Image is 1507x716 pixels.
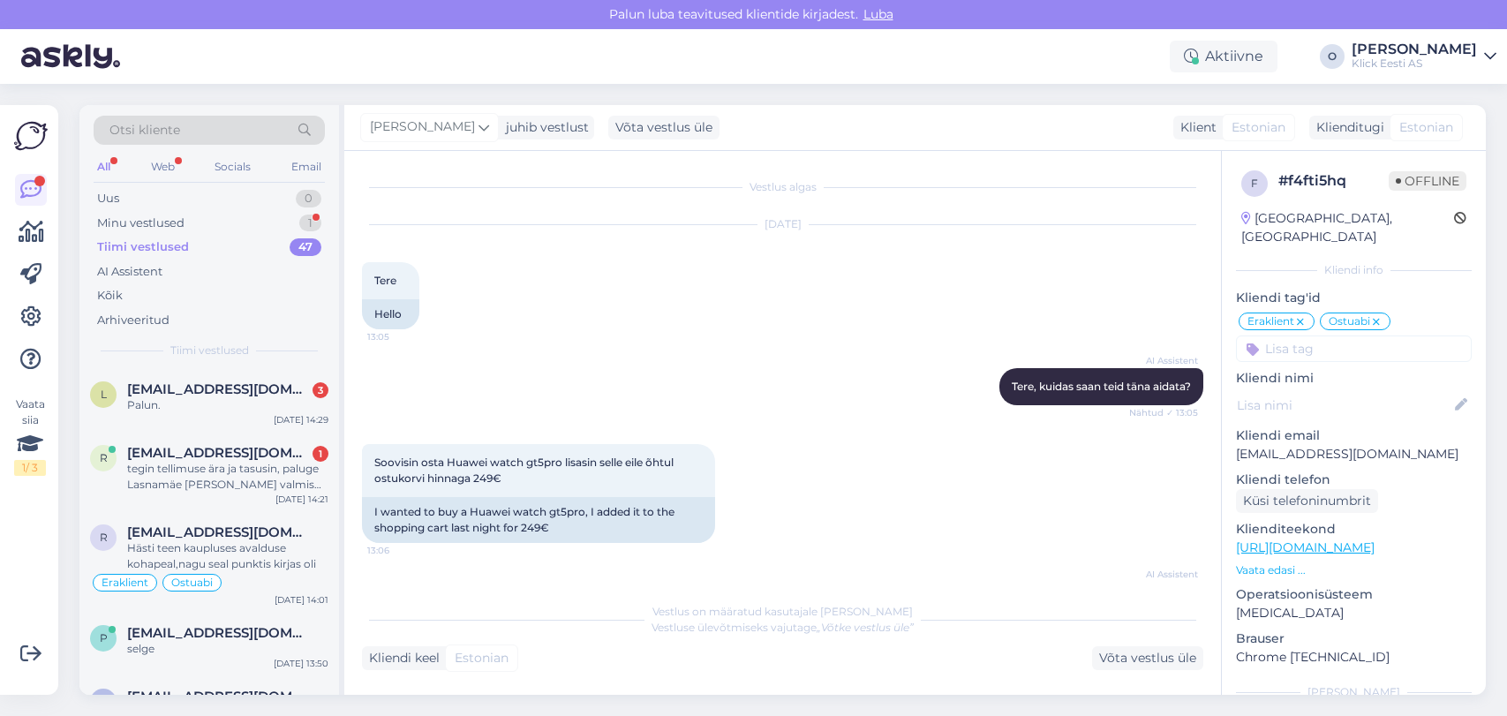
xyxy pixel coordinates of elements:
div: Klienditugi [1309,118,1384,137]
p: [EMAIL_ADDRESS][DOMAIN_NAME] [1236,445,1472,464]
p: Brauser [1236,629,1472,648]
p: Operatsioonisüsteem [1236,585,1472,604]
span: Tere [374,274,396,287]
span: Soovisin osta Huawei watch gt5pro lisasin selle eile õhtul ostukorvi hinnaga 249€ [374,456,676,485]
p: Klienditeekond [1236,520,1472,539]
p: Chrome [TECHNICAL_ID] [1236,648,1472,667]
span: Estonian [1232,118,1285,137]
p: Kliendi email [1236,426,1472,445]
div: Klick Eesti AS [1352,57,1477,71]
span: Estonian [1399,118,1453,137]
p: Kliendi nimi [1236,369,1472,388]
div: Kõik [97,287,123,305]
span: [PERSON_NAME] [370,117,475,137]
div: Hästi teen kaupluses avalduse kohapeal,nagu seal punktis kirjas oli [127,540,328,572]
span: Estonian [455,649,509,667]
div: Klient [1173,118,1217,137]
p: [MEDICAL_DATA] [1236,604,1472,622]
div: tegin tellimuse ära ja tasusin, paluge Lasnamäe [PERSON_NAME] valmis panna. [127,461,328,493]
div: AI Assistent [97,263,162,281]
div: Vaata siia [14,396,46,476]
div: Küsi telefoninumbrit [1236,489,1378,513]
span: lauscarmen22@gmail.com [127,381,311,397]
div: O [1320,44,1345,69]
i: „Võtke vestlus üle” [817,621,914,634]
div: [PERSON_NAME] [1236,684,1472,700]
span: AI Assistent [1132,568,1198,581]
span: Vestlus on määratud kasutajale [PERSON_NAME] [652,605,913,618]
span: Nähtud ✓ 13:05 [1129,406,1198,419]
div: Minu vestlused [97,215,185,232]
div: Hello [362,299,419,329]
div: [DATE] 14:01 [275,593,328,607]
input: Lisa tag [1236,335,1472,362]
input: Lisa nimi [1237,396,1451,415]
span: l [101,388,107,401]
div: Socials [211,155,254,178]
div: Kliendi keel [362,649,440,667]
span: heinsaluilona@gmail.com [127,689,311,705]
div: [DATE] [362,216,1203,232]
div: 0 [296,190,321,207]
span: rasmus.arumae@gmail.com [127,445,311,461]
span: pspaulsuur@gmail.com [127,625,311,641]
div: Web [147,155,178,178]
div: Võta vestlus üle [608,116,720,139]
div: Arhiveeritud [97,312,170,329]
div: 47 [290,238,321,256]
span: raunoldo@gmail.com [127,524,311,540]
span: Otsi kliente [109,121,180,139]
span: Ostuabi [171,577,213,588]
div: [DATE] 14:21 [275,493,328,506]
span: r [100,531,108,544]
span: Tere, kuidas saan teid täna aidata? [1012,380,1191,393]
span: Vestluse ülevõtmiseks vajutage [652,621,914,634]
div: [DATE] 14:29 [274,413,328,426]
a: [PERSON_NAME]Klick Eesti AS [1352,42,1496,71]
div: [GEOGRAPHIC_DATA], [GEOGRAPHIC_DATA] [1241,209,1454,246]
p: Vaata edasi ... [1236,562,1472,578]
span: p [100,631,108,644]
div: I wanted to buy a Huawei watch gt5pro, I added it to the shopping cart last night for 249€ [362,497,715,543]
span: f [1251,177,1258,190]
span: Ostuabi [1329,316,1370,327]
img: Askly Logo [14,119,48,153]
div: 1 [313,446,328,462]
span: 13:05 [367,330,433,343]
div: [DATE] 13:50 [274,657,328,670]
div: Vestlus algas [362,179,1203,195]
div: Palun. [127,397,328,413]
span: 13:06 [367,544,433,557]
div: All [94,155,114,178]
div: Email [288,155,325,178]
div: 1 / 3 [14,460,46,476]
span: AI Assistent [1132,354,1198,367]
span: Eraklient [1247,316,1294,327]
p: Kliendi tag'id [1236,289,1472,307]
a: [URL][DOMAIN_NAME] [1236,539,1375,555]
span: Eraklient [102,577,148,588]
div: 3 [313,382,328,398]
div: 1 [299,215,321,232]
div: Uus [97,190,119,207]
span: Offline [1389,171,1466,191]
div: Võta vestlus üle [1092,646,1203,670]
span: r [100,451,108,464]
div: juhib vestlust [499,118,589,137]
div: selge [127,641,328,657]
p: Kliendi telefon [1236,471,1472,489]
div: # f4fti5hq [1278,170,1389,192]
div: Tiimi vestlused [97,238,189,256]
div: Kliendi info [1236,262,1472,278]
div: [PERSON_NAME] [1352,42,1477,57]
span: Luba [858,6,899,22]
span: Tiimi vestlused [170,343,249,358]
div: Aktiivne [1170,41,1277,72]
